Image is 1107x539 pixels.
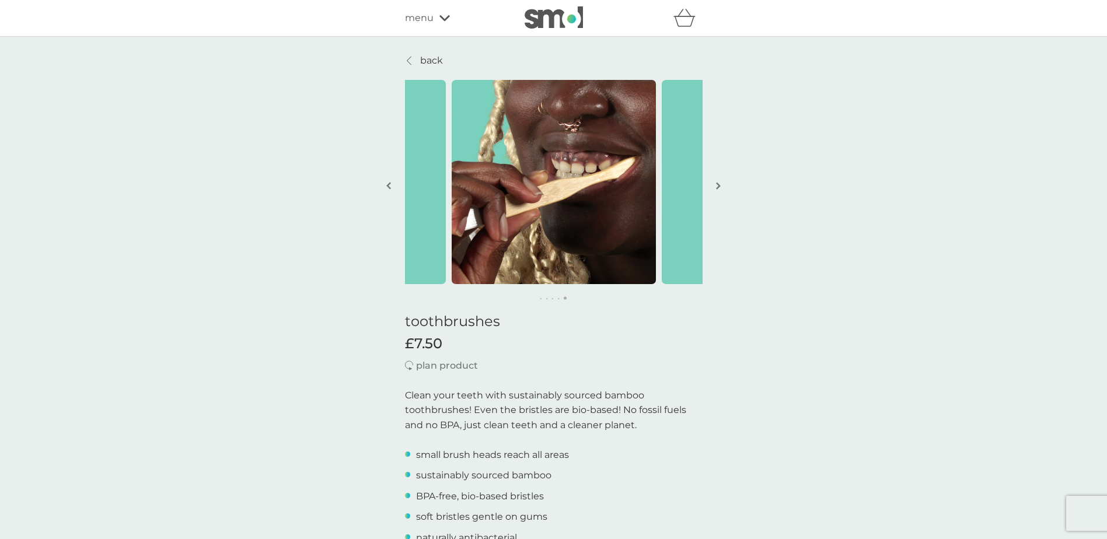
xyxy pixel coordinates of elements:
p: back [420,53,443,68]
p: small brush heads reach all areas [416,447,569,463]
img: smol [525,6,583,29]
p: plan product [416,358,478,373]
span: £7.50 [405,335,442,352]
p: soft bristles gentle on gums [416,509,547,524]
span: menu [405,10,434,26]
img: left-arrow.svg [386,181,391,190]
h1: toothbrushes [405,313,703,330]
p: sustainably sourced bamboo [416,468,551,483]
p: BPA-free, bio-based bristles [416,489,544,504]
img: right-arrow.svg [716,181,721,190]
p: Clean your teeth with sustainably sourced bamboo toothbrushes! Even the bristles are bio-based! N... [405,388,703,433]
a: back [405,53,443,68]
div: basket [673,6,703,30]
